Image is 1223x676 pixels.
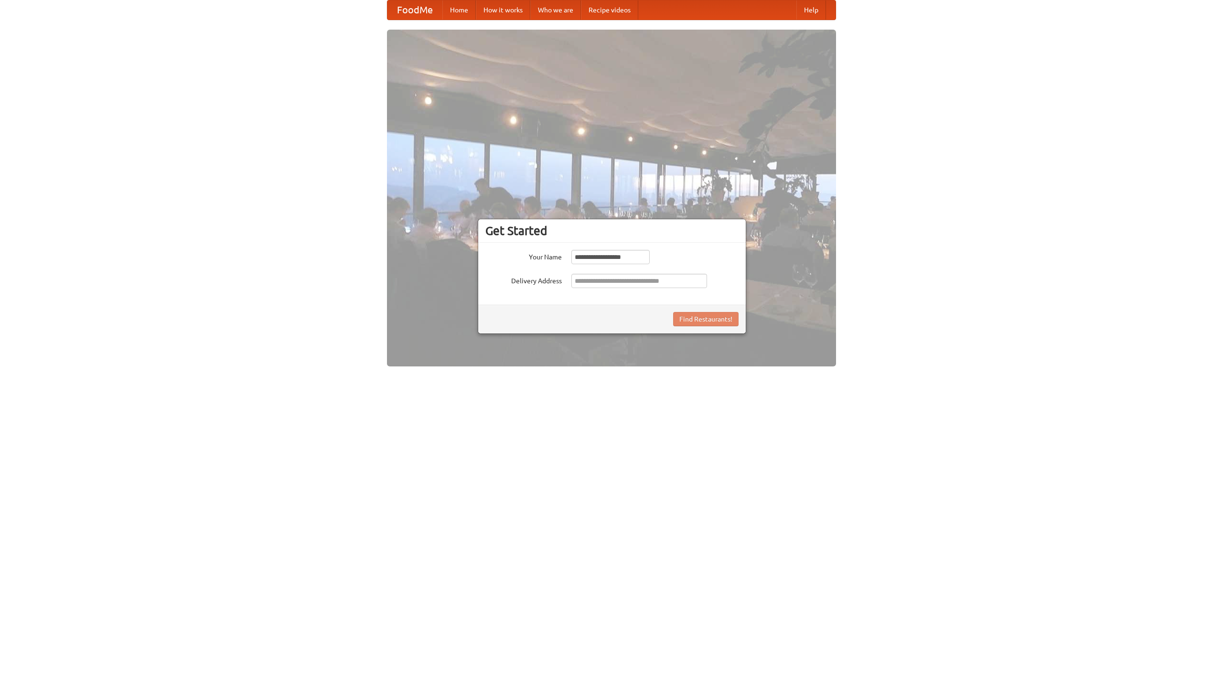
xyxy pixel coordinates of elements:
label: Your Name [485,250,562,262]
a: Who we are [530,0,581,20]
h3: Get Started [485,224,739,238]
button: Find Restaurants! [673,312,739,326]
label: Delivery Address [485,274,562,286]
a: How it works [476,0,530,20]
a: Home [442,0,476,20]
a: Help [796,0,826,20]
a: FoodMe [387,0,442,20]
a: Recipe videos [581,0,638,20]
